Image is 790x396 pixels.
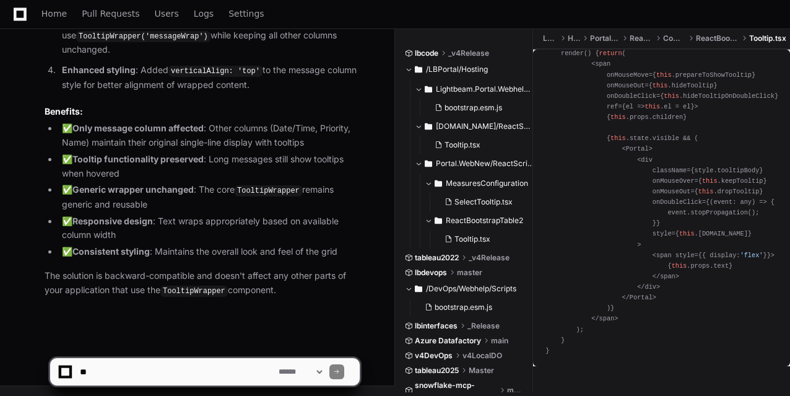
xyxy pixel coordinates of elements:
span: Logs [194,10,214,17]
span: Lightbeam.Portal.Webhelp/Scripts [436,84,534,94]
span: ReactScripts [630,33,653,43]
span: Portal.WebNew [590,33,619,43]
li: ✅ : The core remains generic and reusable [58,183,360,211]
code: TooltipWrapper [160,286,228,297]
span: this [610,134,626,142]
span: 'flex' [740,252,763,259]
span: lbcode [415,48,438,58]
strong: Enhanced styling [62,64,136,75]
button: /LBPortal/Hosting [405,59,524,79]
button: [DOMAIN_NAME]/ReactScripts/Components/ReactBootstrapTable2 [415,117,534,136]
span: Users [155,10,179,17]
span: MeasuresConfiguration [446,178,528,188]
span: this [653,82,668,89]
button: Portal.WebNew/ReactScripts/Components [415,154,534,174]
span: _v4Release [448,48,489,58]
span: this [702,177,718,185]
span: LBPortal [543,33,557,43]
span: Tooltip.tsx [445,140,480,150]
p: : Modified only the message column to use while keeping all other columns unchanged. [62,14,360,57]
span: SelectTooltip.tsx [454,197,513,207]
svg: Directory [435,176,442,191]
span: Tooltip.tsx [749,33,786,43]
strong: Tooltip functionality preserved [72,154,204,164]
strong: Consistent styling [72,246,150,257]
span: ReactBootstrapTable2 [446,216,523,226]
span: bootstrap.esm.js [445,103,502,113]
span: return [599,50,622,57]
li: ✅ : Other columns (Date/Time, Priority, Name) maintain their original single-line display with to... [58,121,360,150]
strong: Responsive design [72,216,153,226]
span: this [698,188,714,195]
code: verticalAlign: 'top' [168,66,263,77]
span: [DOMAIN_NAME]/ReactScripts/Components/ReactBootstrapTable2 [436,121,534,131]
span: Portal.WebNew/ReactScripts/Components [436,159,534,169]
button: bootstrap.esm.js [430,99,526,117]
button: Tooltip.tsx [430,136,526,154]
span: this [645,103,661,110]
span: bootstrap.esm.js [435,302,492,312]
h3: Benefits: [45,105,360,118]
button: SelectTooltip.tsx [440,193,526,211]
span: _Release [467,321,500,331]
code: TooltipWrapper [235,185,302,196]
span: this [664,92,679,100]
span: ReactBootstrapTable2 [696,33,739,43]
li: ✅ : Long messages still show tooltips when hovered [58,152,360,181]
span: /DevOps/Webhelp/Scripts [426,284,516,294]
span: master [457,268,482,278]
svg: Directory [425,82,432,97]
svg: Directory [435,213,442,228]
button: /DevOps/Webhelp/Scripts [405,279,524,299]
span: lbdevops [415,268,447,278]
button: MeasuresConfiguration [425,174,534,193]
li: ✅ : Text wraps appropriately based on available column width [58,214,360,243]
span: this [672,262,687,270]
button: Tooltip.tsx [440,231,526,248]
strong: Generic wrapper unchanged [72,184,194,195]
span: Components [663,33,687,43]
button: ReactBootstrapTable2 [425,211,534,231]
p: The solution is backward-compatible and doesn't affect any other parts of your application that u... [45,269,360,297]
span: /LBPortal/Hosting [426,64,488,74]
span: Home [41,10,67,17]
span: this [679,231,695,238]
svg: Directory [425,156,432,171]
li: ✅ : Maintains the overall look and feel of the grid [58,245,360,259]
span: Settings [228,10,264,17]
code: TooltipWrapper('messageWrap') [76,31,211,42]
span: tableau2022 [415,253,459,263]
button: Lightbeam.Portal.Webhelp/Scripts [415,79,534,99]
span: this [656,71,672,79]
button: bootstrap.esm.js [420,299,516,316]
span: Pull Requests [82,10,139,17]
span: Tooltip.tsx [454,234,490,244]
span: this [610,113,626,121]
svg: Directory [415,281,422,296]
strong: Only message column affected [72,123,204,133]
span: _v4Release [469,253,510,263]
svg: Directory [415,62,422,77]
span: lbinterfaces [415,321,458,331]
svg: Directory [425,119,432,134]
p: : Added to the message column style for better alignment of wrapped content. [62,63,360,92]
span: Hosting [568,33,581,43]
